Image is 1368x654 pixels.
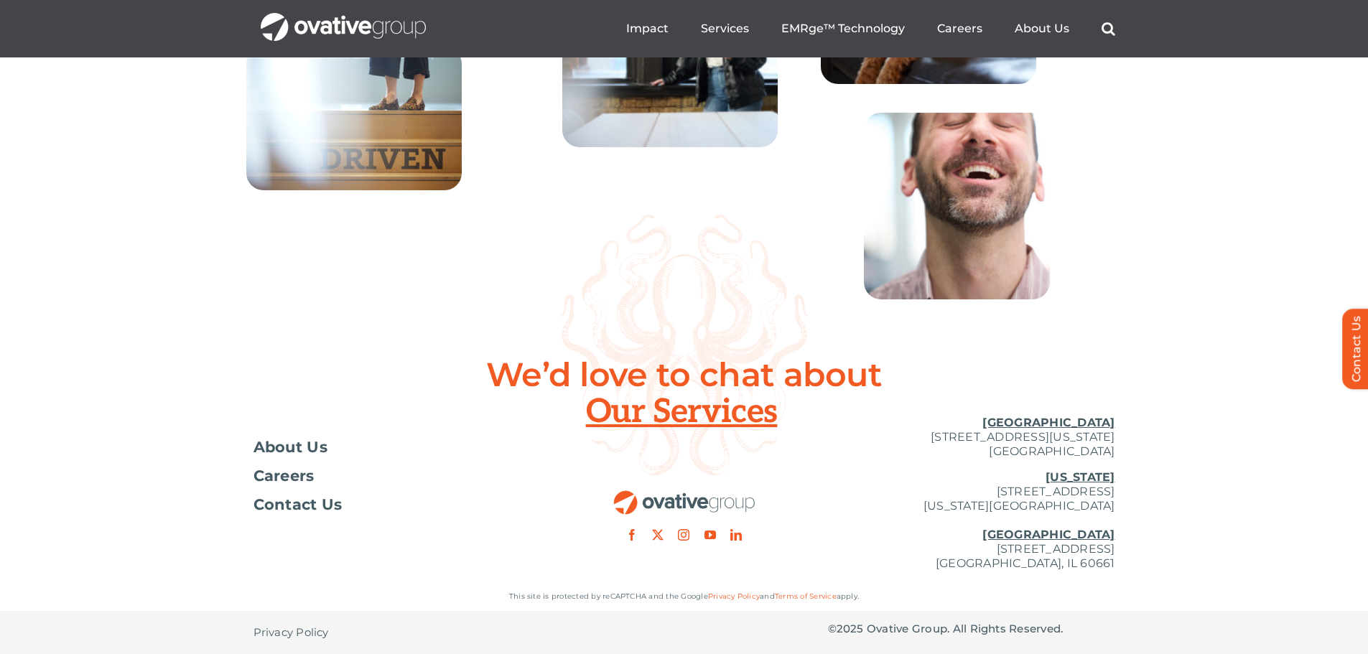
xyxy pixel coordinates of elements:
a: linkedin [730,529,742,541]
a: OG_Full_horizontal_WHT [261,11,426,25]
img: Home – Careers 3 [246,47,462,190]
p: © Ovative Group. All Rights Reserved. [828,622,1115,636]
a: Privacy Policy [253,611,329,654]
nav: Footer Menu [253,440,541,512]
a: instagram [678,529,689,541]
nav: Footer - Privacy Policy [253,611,541,654]
p: [STREET_ADDRESS][US_STATE] [GEOGRAPHIC_DATA] [828,416,1115,459]
span: Contact Us [253,497,343,512]
u: [GEOGRAPHIC_DATA] [982,528,1115,541]
a: Impact [626,22,669,36]
span: Careers [253,469,315,483]
u: [GEOGRAPHIC_DATA] [982,416,1115,429]
a: Services [701,22,749,36]
a: Privacy Policy [708,592,760,601]
a: youtube [704,529,716,541]
span: Privacy Policy [253,625,329,640]
p: This site is protected by reCAPTCHA and the Google and apply. [253,589,1115,604]
img: Home – Careers 8 [864,113,1051,299]
u: [US_STATE] [1046,470,1115,484]
a: OG_Full_horizontal_RGB [613,489,756,503]
a: Careers [253,469,541,483]
span: 2025 [837,622,864,635]
a: About Us [253,440,541,454]
a: Contact Us [253,497,541,512]
a: About Us [1015,22,1069,36]
a: twitter [652,529,664,541]
a: EMRge™ Technology [781,22,905,36]
span: Our Services [586,394,783,430]
a: Search [1102,22,1115,36]
a: Careers [937,22,982,36]
a: Terms of Service [775,592,837,601]
a: facebook [626,529,638,541]
span: About Us [253,440,328,454]
nav: Menu [626,6,1115,52]
p: [STREET_ADDRESS] [US_STATE][GEOGRAPHIC_DATA] [STREET_ADDRESS] [GEOGRAPHIC_DATA], IL 60661 [828,470,1115,571]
